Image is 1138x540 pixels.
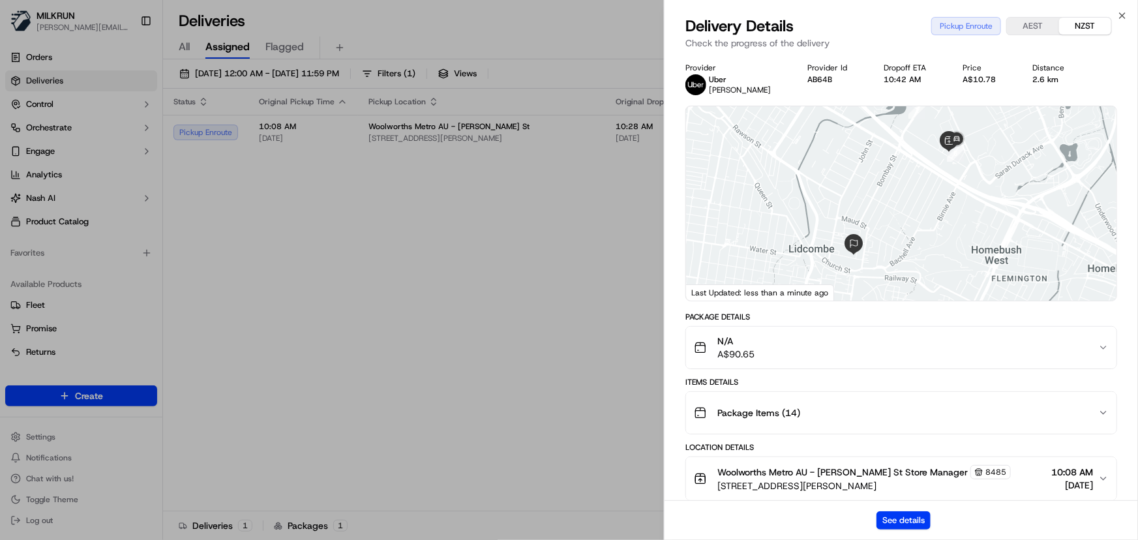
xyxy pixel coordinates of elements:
[685,16,794,37] span: Delivery Details
[685,74,706,95] img: uber-new-logo.jpeg
[709,74,771,85] p: Uber
[1033,63,1081,73] div: Distance
[963,74,1011,85] div: A$10.78
[908,102,925,119] div: 1
[717,479,1011,492] span: [STREET_ADDRESS][PERSON_NAME]
[807,74,832,85] button: AB64B
[876,511,931,530] button: See details
[686,284,834,301] div: Last Updated: less than a minute ago
[884,63,942,73] div: Dropoff ETA
[1059,18,1111,35] button: NZST
[963,63,1011,73] div: Price
[686,327,1116,368] button: N/AA$90.65
[717,335,755,348] span: N/A
[947,145,964,162] div: 6
[685,377,1117,387] div: Items Details
[685,442,1117,453] div: Location Details
[717,406,800,419] span: Package Items ( 14 )
[1051,479,1093,492] span: [DATE]
[717,466,968,479] span: Woolworths Metro AU - [PERSON_NAME] St Store Manager
[686,457,1116,500] button: Woolworths Metro AU - [PERSON_NAME] St Store Manager8485[STREET_ADDRESS][PERSON_NAME]10:08 AM[DATE]
[709,85,771,95] span: [PERSON_NAME]
[685,63,786,73] div: Provider
[717,348,755,361] span: A$90.65
[685,37,1117,50] p: Check the progress of the delivery
[985,467,1006,477] span: 8485
[807,63,863,73] div: Provider Id
[1051,466,1093,479] span: 10:08 AM
[1033,74,1081,85] div: 2.6 km
[884,74,942,85] div: 10:42 AM
[686,392,1116,434] button: Package Items (14)
[1007,18,1059,35] button: AEST
[685,312,1117,322] div: Package Details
